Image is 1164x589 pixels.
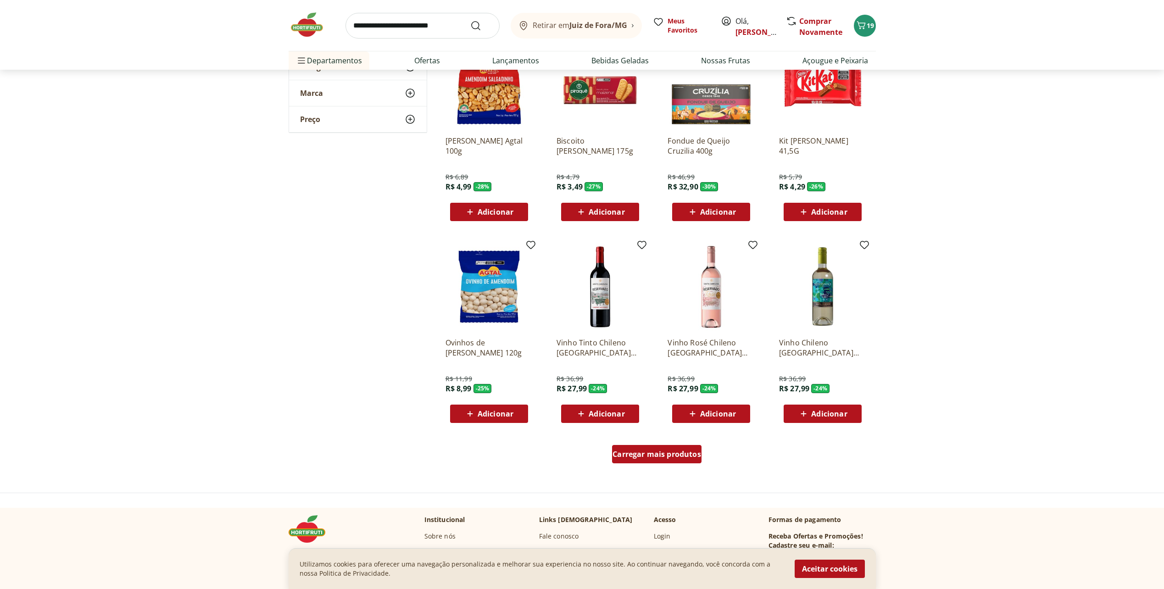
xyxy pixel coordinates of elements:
[668,136,755,156] a: Fondue de Queijo Cruzilia 400g
[446,182,472,192] span: R$ 4,99
[289,11,334,39] img: Hortifruti
[779,243,866,330] img: Vinho Chileno Santa Carolina Reservado Branco Suave 750ml
[784,203,862,221] button: Adicionar
[446,41,533,128] img: Amendoim Salgadinho Agtal 100g
[450,203,528,221] button: Adicionar
[569,20,627,30] b: Juiz de Fora/MG
[672,405,750,423] button: Adicionar
[654,532,671,541] a: Login
[769,541,834,550] h3: Cadastre seu e-mail:
[478,208,513,216] span: Adicionar
[561,203,639,221] button: Adicionar
[470,20,492,31] button: Submit Search
[854,15,876,37] button: Carrinho
[591,55,649,66] a: Bebidas Geladas
[653,17,710,35] a: Meus Favoritos
[300,115,320,124] span: Preço
[779,172,802,182] span: R$ 5,79
[446,136,533,156] a: [PERSON_NAME] Agtal 100g
[668,182,698,192] span: R$ 32,90
[511,13,642,39] button: Retirar emJuiz de Fora/MG
[589,410,624,417] span: Adicionar
[446,172,468,182] span: R$ 6,89
[613,450,701,458] span: Carregar mais produtos
[654,515,676,524] p: Acesso
[492,55,539,66] a: Lançamentos
[296,50,362,72] span: Departamentos
[795,560,865,578] button: Aceitar cookies
[769,532,863,541] h3: Receba Ofertas e Promoções!
[668,17,710,35] span: Meus Favoritos
[289,515,334,543] img: Hortifruti
[769,515,876,524] p: Formas de pagamento
[424,515,465,524] p: Institucional
[779,136,866,156] a: Kit [PERSON_NAME] 41,5G
[668,374,694,383] span: R$ 36,99
[735,16,776,38] span: Olá,
[668,338,755,358] a: Vinho Rosé Chileno [GEOGRAPHIC_DATA] 750ml
[450,405,528,423] button: Adicionar
[557,338,644,358] a: Vinho Tinto Chileno [GEOGRAPHIC_DATA] Carménère 750ml
[300,89,323,98] span: Marca
[446,383,472,394] span: R$ 8,99
[811,208,847,216] span: Adicionar
[799,16,842,37] a: Comprar Novamente
[700,384,718,393] span: - 24 %
[539,532,579,541] a: Fale conosco
[557,374,583,383] span: R$ 36,99
[478,410,513,417] span: Adicionar
[807,182,825,191] span: - 26 %
[414,55,440,66] a: Ofertas
[700,410,736,417] span: Adicionar
[289,106,427,132] button: Preço
[701,55,750,66] a: Nossas Frutas
[296,50,307,72] button: Menu
[539,515,633,524] p: Links [DEMOGRAPHIC_DATA]
[589,208,624,216] span: Adicionar
[557,136,644,156] a: Biscoito [PERSON_NAME] 175g
[779,182,805,192] span: R$ 4,29
[867,21,874,30] span: 19
[802,55,868,66] a: Açougue e Peixaria
[779,374,806,383] span: R$ 36,99
[289,80,427,106] button: Marca
[557,172,579,182] span: R$ 4,79
[561,405,639,423] button: Adicionar
[779,338,866,358] a: Vinho Chileno [GEOGRAPHIC_DATA] Branco Suave 750ml
[557,383,587,394] span: R$ 27,99
[345,13,500,39] input: search
[446,243,533,330] img: Ovinhos de Amendoim Agtal 120g
[557,182,583,192] span: R$ 3,49
[612,445,702,467] a: Carregar mais produtos
[735,27,795,37] a: [PERSON_NAME]
[446,374,472,383] span: R$ 11,99
[811,384,830,393] span: - 24 %
[700,208,736,216] span: Adicionar
[473,384,492,393] span: - 25 %
[700,182,718,191] span: - 30 %
[473,182,492,191] span: - 28 %
[300,560,784,578] p: Utilizamos cookies para oferecer uma navegação personalizada e melhorar sua experiencia no nosso ...
[585,182,603,191] span: - 27 %
[557,243,644,330] img: Vinho Tinto Chileno Santa Carolina Reservado Carménère 750ml
[784,405,862,423] button: Adicionar
[668,41,755,128] img: Fondue de Queijo Cruzilia 400g
[557,41,644,128] img: Biscoito Maizena Piraque 175g
[446,338,533,358] a: Ovinhos de [PERSON_NAME] 120g
[779,383,809,394] span: R$ 27,99
[424,532,456,541] a: Sobre nós
[668,383,698,394] span: R$ 27,99
[668,172,694,182] span: R$ 46,99
[811,410,847,417] span: Adicionar
[533,21,627,29] span: Retirar em
[589,384,607,393] span: - 24 %
[672,203,750,221] button: Adicionar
